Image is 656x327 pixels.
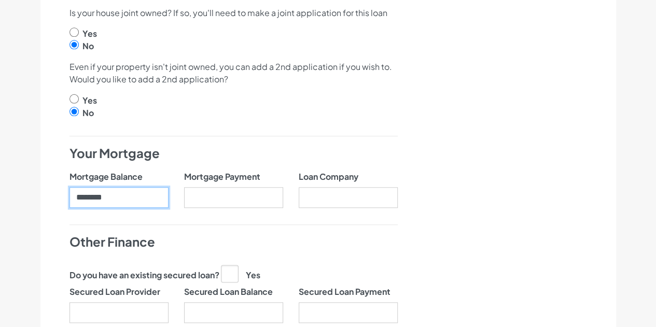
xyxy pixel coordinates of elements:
label: Yes [221,265,260,281]
label: Yes [82,94,97,107]
h4: Other Finance [69,233,398,251]
p: Even if your property isn't joint owned, you can add a 2nd application if you wish to. Would you ... [69,61,398,86]
label: Secured Loan Provider [69,286,160,298]
label: Secured Loan Payment [299,286,390,298]
label: No [82,40,94,52]
label: Yes [82,27,97,40]
p: Is your house joint owned? If so, you'll need to make a joint application for this loan [69,7,398,19]
label: Secured Loan Balance [184,286,273,298]
label: Mortgage Balance [69,170,143,183]
label: Mortgage Payment [184,170,260,183]
label: Loan Company [299,170,358,183]
label: No [82,107,94,119]
h4: Your Mortgage [69,145,398,162]
label: Do you have an existing secured loan? [69,269,219,281]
